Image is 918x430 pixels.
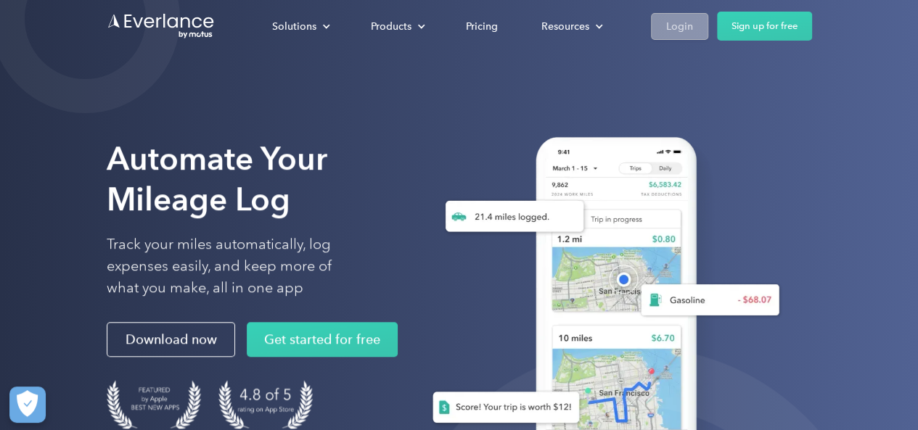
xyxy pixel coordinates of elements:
a: Get started for free [247,322,398,357]
a: Download now [107,322,235,357]
button: Cookies Settings [9,386,46,423]
a: Sign up for free [717,12,812,41]
div: Products [371,17,411,36]
img: Badge for Featured by Apple Best New Apps [107,380,201,429]
div: Products [356,14,437,39]
div: Resources [541,17,589,36]
a: Pricing [451,14,512,39]
div: Solutions [272,17,316,36]
img: 4.9 out of 5 stars on the app store [218,380,313,429]
a: Go to homepage [107,12,216,40]
a: Login [651,13,708,40]
div: Solutions [258,14,342,39]
div: Resources [527,14,615,39]
div: Pricing [466,17,498,36]
strong: Automate Your Mileage Log [107,139,327,218]
p: Track your miles automatically, log expenses easily, and keep more of what you make, all in one app [107,233,366,299]
div: Login [666,17,693,36]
